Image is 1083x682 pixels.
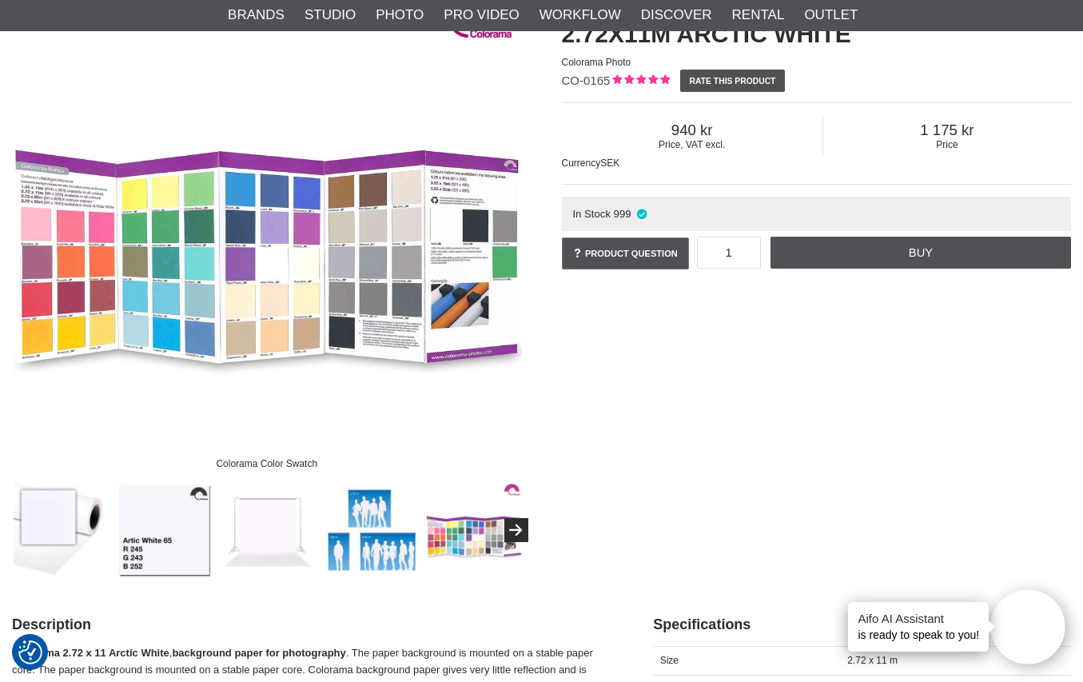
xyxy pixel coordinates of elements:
a: Rate this product [680,70,785,92]
strong: background paper for photography [172,647,345,659]
a: Rental [732,5,785,26]
span: Currency [562,158,601,169]
img: Calibrated monitor Adobe RGB, White point 6500K [117,482,213,579]
span: Price, VAT excl. [562,139,822,150]
strong: Colorama 2.72 x 11 Arctic White [12,647,169,659]
span: CO-0165 [562,74,611,87]
span: Price [823,139,1071,150]
a: Discover [641,5,712,26]
img: Colorama Arctic White [220,482,317,579]
span: 940 [562,122,822,139]
a: Studio [305,5,356,26]
button: Consent Preferences [18,638,42,667]
span: Size [660,655,679,666]
a: Pro Video [444,5,519,26]
span: In Stock [572,208,611,220]
a: Photo [376,5,424,26]
span: 999 [614,208,631,220]
button: Next [504,518,528,542]
div: Customer rating: 5.00 [610,73,670,90]
div: is ready to speak to you! [848,602,989,652]
a: Brands [228,5,285,26]
a: Outlet [804,5,858,26]
img: Seamless Paper Width Comparison [323,482,420,579]
span: 2.72 x 11 m [847,655,898,666]
a: Workflow [540,5,621,26]
img: Colorama Arctic White Background Paper [14,482,110,579]
h2: Description [12,615,613,635]
i: In stock [635,208,649,220]
div: Colorama Color Swatch [203,450,331,478]
span: Colorama Photo [562,57,631,68]
a: Product question [562,237,689,269]
img: Revisit consent button [18,640,42,664]
h2: Specifications [653,615,1071,635]
span: SEK [600,158,619,169]
img: Colorama Color Swatch [426,482,523,579]
h4: Aifo AI Assistant [858,610,979,627]
a: Buy [770,237,1071,269]
span: 1 175 [823,122,1071,139]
